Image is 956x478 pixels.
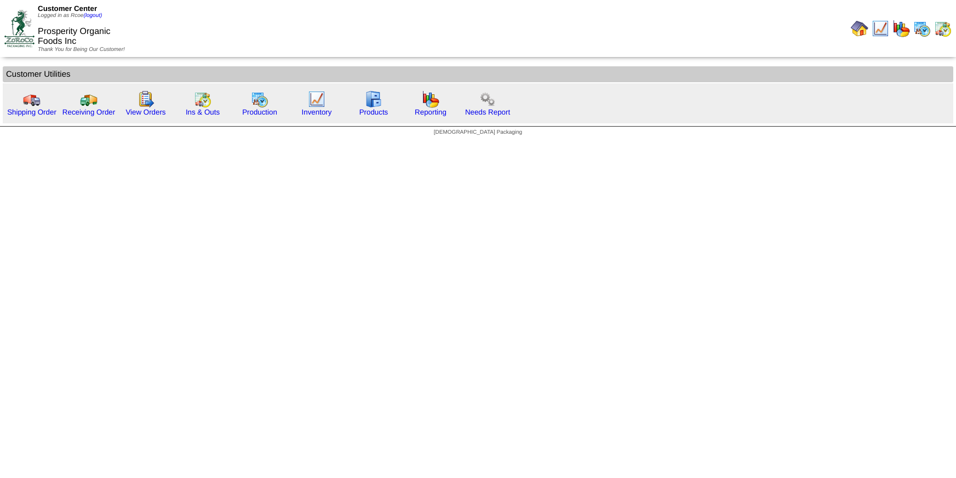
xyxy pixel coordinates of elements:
[137,90,154,108] img: workorder.gif
[872,20,889,37] img: line_graph.gif
[83,13,102,19] a: (logout)
[38,4,97,13] span: Customer Center
[934,20,952,37] img: calendarinout.gif
[892,20,910,37] img: graph.gif
[194,90,211,108] img: calendarinout.gif
[186,108,220,116] a: Ins & Outs
[7,108,56,116] a: Shipping Order
[465,108,510,116] a: Needs Report
[125,108,165,116] a: View Orders
[242,108,277,116] a: Production
[80,90,98,108] img: truck2.gif
[251,90,268,108] img: calendarprod.gif
[365,90,382,108] img: cabinet.gif
[913,20,931,37] img: calendarprod.gif
[422,90,439,108] img: graph.gif
[359,108,388,116] a: Products
[851,20,868,37] img: home.gif
[4,10,35,47] img: ZoRoCo_Logo(Green%26Foil)%20jpg.webp
[62,108,115,116] a: Receiving Order
[308,90,325,108] img: line_graph.gif
[38,47,125,53] span: Thank You for Being Our Customer!
[434,129,522,135] span: [DEMOGRAPHIC_DATA] Packaging
[38,13,102,19] span: Logged in as Rcoe
[3,66,953,82] td: Customer Utilities
[479,90,496,108] img: workflow.png
[302,108,332,116] a: Inventory
[38,27,111,46] span: Prosperity Organic Foods Inc
[23,90,41,108] img: truck.gif
[415,108,446,116] a: Reporting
